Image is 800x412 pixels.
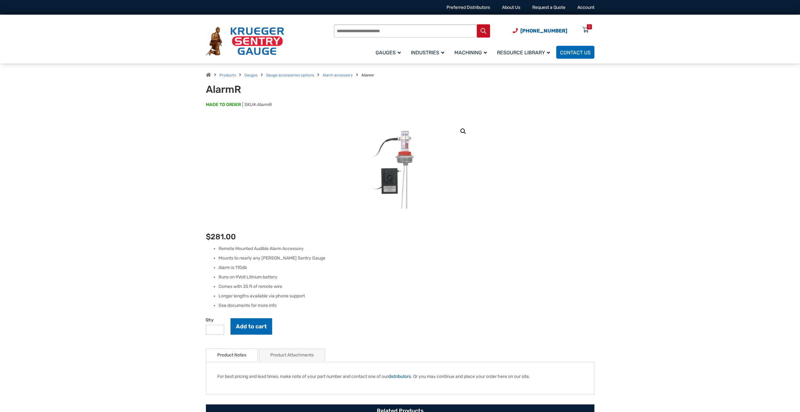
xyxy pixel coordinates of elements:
[388,374,411,379] a: distributors
[219,302,594,309] li: See documents for more info
[219,274,594,280] li: Runs on 9Volt Lithium battery
[447,5,490,10] a: Preferred Distributors
[219,284,594,290] li: Comes with 25 ft of remote wire
[451,45,493,60] a: Machining
[502,5,520,10] a: About Us
[588,24,590,29] div: 0
[219,265,594,271] li: Alarm is 110db
[577,5,594,10] a: Account
[206,232,211,241] span: $
[206,232,236,241] bdi: 281.00
[244,73,258,77] a: Gauges
[206,83,361,95] h1: AlarmR
[323,73,353,77] a: Alarm accessory
[361,73,374,77] strong: Alarmr
[372,45,407,60] a: Gauges
[242,102,272,107] span: SKU#:
[376,50,401,56] span: Gauges
[219,246,594,252] li: Remote Mounted Audible Alarm Accessory
[520,28,567,34] span: [PHONE_NUMBER]
[217,373,583,380] p: For best pricing and lead times, make note of your part number and contact one of our . Or you ma...
[231,318,272,335] button: Add to cart
[219,255,594,261] li: Mounts to nearly any [PERSON_NAME] Sentry Gauge
[206,325,224,335] input: Product quantity
[219,73,236,77] a: Products
[257,102,272,107] span: AlarmR
[217,349,246,361] a: Product Notes
[411,50,444,56] span: Industries
[497,50,550,56] span: Resource Library
[454,50,487,56] span: Machining
[407,45,451,60] a: Industries
[206,27,284,56] img: Krueger Sentry Gauge
[458,126,469,137] a: View full-screen image gallery
[206,102,241,108] span: MADE TO ORDER
[532,5,565,10] a: Request a Quote
[266,73,314,77] a: Gauge accessories options
[270,349,314,361] a: Product Attachments
[513,27,567,35] a: Phone Number (920) 434-8860
[560,50,591,56] span: Contact Us
[219,293,594,299] li: Longer lengths available via phone support
[493,45,556,60] a: Resource Library
[556,46,594,59] a: Contact Us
